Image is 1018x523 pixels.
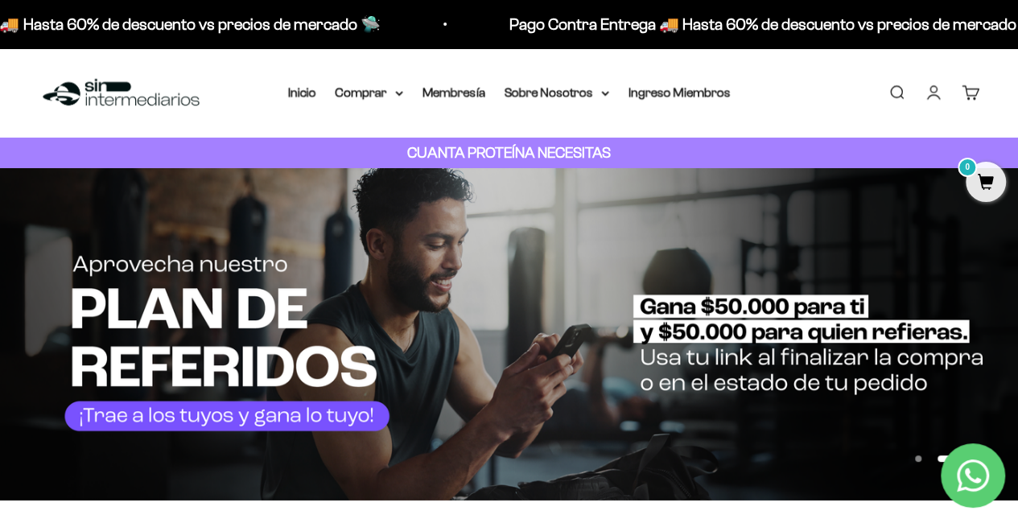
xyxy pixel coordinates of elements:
a: 0 [966,175,1006,192]
a: Inicio [288,85,316,99]
mark: 0 [958,158,977,177]
summary: Comprar [336,82,403,103]
strong: CUANTA PROTEÍNA NECESITAS [407,144,611,161]
a: Ingreso Miembros [629,85,731,99]
a: Membresía [422,85,485,99]
summary: Sobre Nosotros [505,82,609,103]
